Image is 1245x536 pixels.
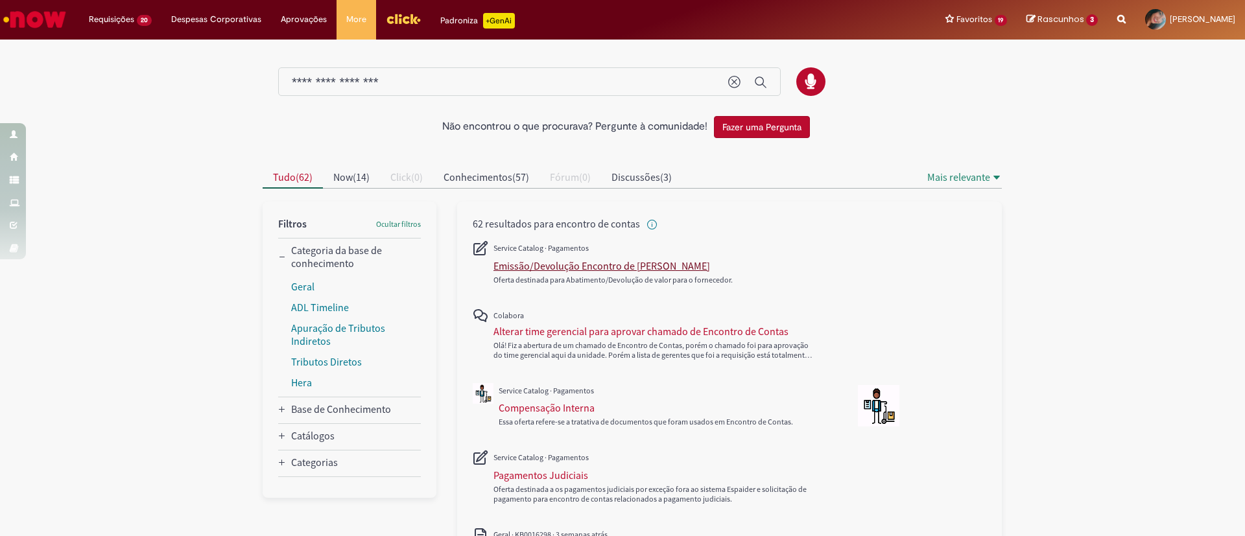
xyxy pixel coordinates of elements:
[1086,14,1098,26] span: 3
[1,6,68,32] img: ServiceNow
[137,15,152,26] span: 20
[346,13,366,26] span: More
[442,121,707,133] h2: Não encontrou o que procurava? Pergunte à comunidade!
[1170,14,1235,25] span: [PERSON_NAME]
[1026,14,1098,26] a: Rascunhos
[440,13,515,29] div: Padroniza
[995,15,1008,26] span: 19
[89,13,134,26] span: Requisições
[386,9,421,29] img: click_logo_yellow_360x200.png
[171,13,261,26] span: Despesas Corporativas
[483,13,515,29] p: +GenAi
[714,116,810,138] button: Fazer uma Pergunta
[1037,13,1084,25] span: Rascunhos
[956,13,992,26] span: Favoritos
[281,13,327,26] span: Aprovações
